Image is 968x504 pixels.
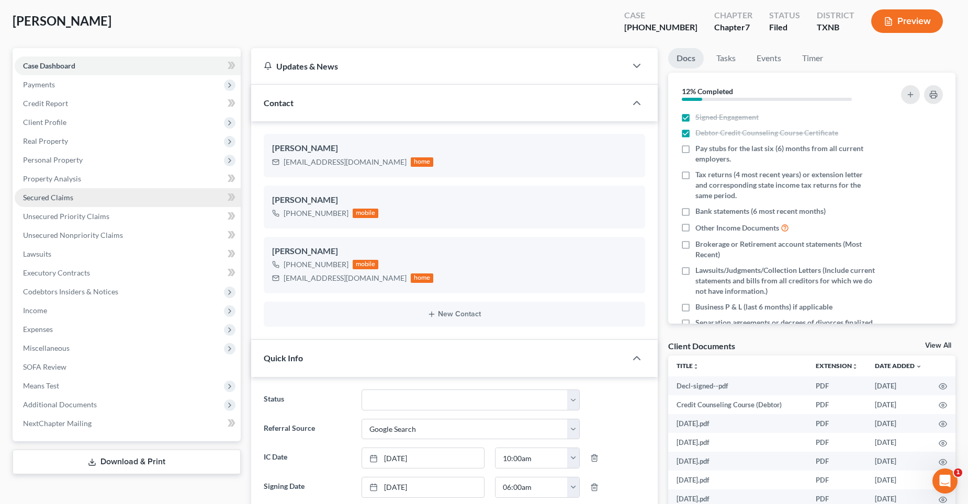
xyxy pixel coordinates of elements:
span: Income [23,306,47,315]
td: PDF [807,471,866,489]
div: [EMAIL_ADDRESS][DOMAIN_NAME] [284,273,407,283]
span: Pay stubs for the last six (6) months from all current employers. [695,143,875,164]
a: SOFA Review [15,358,241,376]
span: Payments [23,80,55,89]
i: expand_more [916,363,922,370]
td: PDF [807,395,866,414]
span: Miscellaneous [23,343,70,352]
td: [DATE] [866,452,930,471]
input: -- : -- [496,477,568,497]
td: [DATE] [866,376,930,395]
span: Bank statements (6 most recent months) [695,206,826,216]
button: New Contact [272,310,637,318]
a: Download & Print [13,450,241,474]
div: [EMAIL_ADDRESS][DOMAIN_NAME] [284,157,407,167]
div: [PHONE_NUMBER] [284,208,348,219]
a: Events [748,48,790,68]
td: PDF [807,414,866,433]
a: Docs [668,48,704,68]
a: [DATE] [362,448,484,468]
span: Codebtors Insiders & Notices [23,287,118,296]
div: home [411,273,434,283]
a: Secured Claims [15,188,241,207]
span: Separation agreements or decrees of divorces finalized in the past 2 years [695,317,875,338]
td: [DATE].pdf [668,414,807,433]
div: [PERSON_NAME] [272,245,637,258]
div: home [411,157,434,167]
span: [PERSON_NAME] [13,13,111,28]
span: Additional Documents [23,400,97,409]
span: Secured Claims [23,193,73,202]
span: Unsecured Nonpriority Claims [23,231,123,239]
span: Unsecured Priority Claims [23,212,109,221]
div: mobile [353,209,379,218]
td: PDF [807,376,866,395]
span: Brokerage or Retirement account statements (Most Recent) [695,239,875,260]
div: [PHONE_NUMBER] [624,21,697,33]
td: PDF [807,433,866,452]
td: [DATE].pdf [668,433,807,452]
div: [PHONE_NUMBER] [284,259,348,270]
a: Executory Contracts [15,264,241,282]
span: Property Analysis [23,174,81,183]
td: [DATE] [866,471,930,489]
i: unfold_more [852,363,858,370]
label: IC Date [258,448,356,468]
strong: 12% Completed [682,87,733,96]
a: View All [925,342,951,349]
span: Signed Engagement [695,112,759,122]
span: Means Test [23,381,59,390]
a: Titleunfold_more [677,362,699,370]
span: Credit Report [23,99,68,108]
a: Unsecured Nonpriority Claims [15,226,241,245]
span: Expenses [23,325,53,334]
a: NextChapter Mailing [15,414,241,433]
td: [DATE] [866,433,930,452]
span: 1 [954,468,962,477]
div: Filed [769,21,800,33]
div: TXNB [817,21,854,33]
span: Executory Contracts [23,268,90,277]
div: Updates & News [264,61,614,72]
div: Client Documents [668,340,735,351]
a: Lawsuits [15,245,241,264]
a: Unsecured Priority Claims [15,207,241,226]
span: Lawsuits/Judgments/Collection Letters (Include current statements and bills from all creditors fo... [695,265,875,296]
span: Client Profile [23,118,66,127]
span: Other Income Documents [695,223,779,233]
span: Personal Property [23,155,83,164]
div: mobile [353,260,379,269]
td: [DATE].pdf [668,452,807,471]
button: Preview [871,9,943,33]
a: Property Analysis [15,169,241,188]
span: SOFA Review [23,362,66,371]
i: unfold_more [693,363,699,370]
span: Case Dashboard [23,61,75,70]
input: -- : -- [496,448,568,468]
label: Referral Source [258,419,356,440]
iframe: Intercom live chat [932,468,958,494]
div: Chapter [714,9,752,21]
div: District [817,9,854,21]
label: Signing Date [258,477,356,498]
div: Case [624,9,697,21]
span: Contact [264,98,294,108]
td: Decl-signed--pdf [668,376,807,395]
td: [DATE] [866,395,930,414]
a: Timer [794,48,831,68]
a: Tasks [708,48,744,68]
div: [PERSON_NAME] [272,142,637,155]
a: Case Dashboard [15,56,241,75]
span: Debtor Credit Counseling Course Certificate [695,128,838,138]
td: [DATE] [866,414,930,433]
td: Credit Counseling Course (Debtor) [668,395,807,414]
a: Date Added expand_more [875,362,922,370]
a: Credit Report [15,94,241,113]
span: Business P & L (last 6 months) if applicable [695,302,832,312]
span: NextChapter Mailing [23,419,92,428]
span: Tax returns (4 most recent years) or extension letter and corresponding state income tax returns ... [695,169,875,201]
td: PDF [807,452,866,471]
div: Status [769,9,800,21]
span: Quick Info [264,353,303,363]
div: [PERSON_NAME] [272,194,637,207]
